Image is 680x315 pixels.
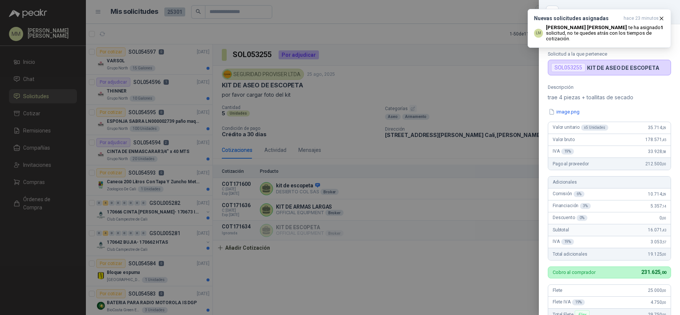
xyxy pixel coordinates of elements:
[648,252,666,257] span: 19.125
[553,239,574,245] span: IVA
[551,63,586,72] div: SOL053255
[624,15,659,22] span: hace 23 minutos
[548,7,557,16] button: Close
[648,227,666,233] span: 16.071
[553,215,587,221] span: Descuento
[553,203,591,209] span: Financiación
[650,239,666,244] span: 3.053
[662,216,666,220] span: ,00
[563,6,671,18] div: COT171600
[645,137,666,142] span: 178.571
[650,300,666,305] span: 4.750
[561,239,574,245] div: 19 %
[553,288,562,293] span: Flete
[662,289,666,293] span: ,00
[661,25,664,30] b: 1
[548,51,671,57] p: Solicitud a la que pertenece
[577,215,587,221] div: 0 %
[548,93,671,102] p: trae 4 piezas + toallitas de secado
[641,269,666,275] span: 231.625
[645,161,666,166] span: 212.500
[648,149,666,154] span: 33.928
[660,270,666,275] span: ,00
[553,270,596,275] p: Cobro al comprador
[662,138,666,142] span: ,45
[662,150,666,154] span: ,58
[648,288,666,293] span: 25.000
[662,300,666,305] span: ,00
[553,125,608,131] span: Valor unitario
[546,25,627,30] b: [PERSON_NAME] [PERSON_NAME]
[553,149,574,155] span: IVA
[587,65,659,71] p: KIT DE ASEO DE ESCOPETA
[650,203,666,209] span: 5.357
[548,177,671,188] div: Adicionales
[548,108,580,116] button: image.png
[553,161,589,166] span: Pago al proveedor
[528,9,671,48] button: Nuevas solicitudes asignadashace 23 minutos LM[PERSON_NAME] [PERSON_NAME] te ha asignado1 solicit...
[553,299,585,305] span: Flete IVA
[553,137,574,142] span: Valor bruto
[553,227,569,233] span: Subtotal
[659,215,666,221] span: 0
[662,126,666,130] span: ,29
[662,162,666,166] span: ,00
[581,125,608,131] div: x 5 Unidades
[574,191,584,197] div: 6 %
[553,191,584,197] span: Comisión
[572,299,585,305] div: 19 %
[561,149,574,155] div: 19 %
[662,252,666,256] span: ,00
[548,248,671,260] div: Total adicionales
[548,84,671,90] p: Descripción
[534,15,621,22] h3: Nuevas solicitudes asignadas
[534,29,543,38] div: LM
[662,192,666,196] span: ,29
[580,203,591,209] div: 3 %
[648,191,666,197] span: 10.714
[662,240,666,244] span: ,57
[546,25,665,41] p: te ha asignado solicitud , no te quedes atrás con los tiempos de cotización.
[662,204,666,208] span: ,14
[662,228,666,232] span: ,43
[648,125,666,130] span: 35.714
